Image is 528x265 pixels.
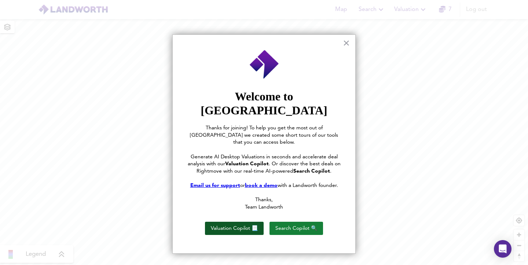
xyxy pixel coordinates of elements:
[205,222,264,235] button: Valuation Copilot 📃
[197,161,342,174] span: . Or discover the best deals on Rightmove with our real-time AI-powered
[225,161,269,166] strong: Valuation Copilot
[494,240,511,258] div: Open Intercom Messenger
[187,125,341,146] p: Thanks for joining! To help you get the most out of [GEOGRAPHIC_DATA] we created some short tours...
[190,183,240,188] a: Email us for support
[187,204,341,211] p: Team Landworth
[188,154,339,167] span: Generate AI Desktop Valuations in seconds and accelerate deal analysis with our
[343,37,350,49] button: Close
[293,169,330,174] strong: Search Copilot
[269,222,323,235] button: Search Copilot 🔍
[330,169,331,174] span: .
[278,183,338,188] span: with a Landworth founder.
[187,89,341,118] p: Welcome to [GEOGRAPHIC_DATA]
[240,183,245,188] span: or
[245,183,278,188] a: book a demo
[187,196,341,204] p: Thanks,
[249,49,280,80] img: Employee Photo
